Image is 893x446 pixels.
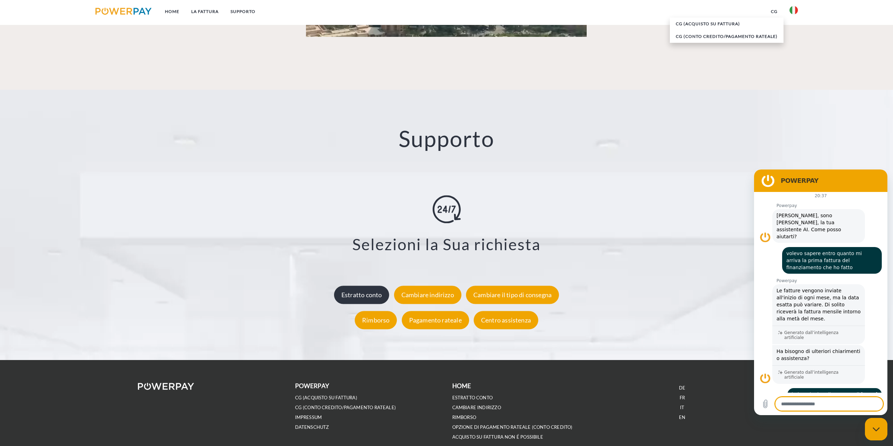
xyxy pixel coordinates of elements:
[334,286,389,304] div: Estratto conto
[185,5,225,18] a: LA FATTURA
[452,424,573,430] a: OPZIONE DI PAGAMENTO RATEALE (Conto Credito)
[452,414,476,420] a: RIMBORSO
[400,316,471,324] a: Pagamento rateale
[295,424,329,430] a: DATENSCHUTZ
[452,395,493,401] a: ESTRATTO CONTO
[474,311,538,329] div: Centro assistenza
[452,382,471,390] b: Home
[392,291,463,299] a: Cambiare indirizzo
[138,383,194,390] img: logo-powerpay-white.svg
[295,414,322,420] a: IMPRESSUM
[295,405,396,411] a: CG (Conto Credito/Pagamento rateale)
[765,5,784,18] a: CG
[355,311,397,329] div: Rimborso
[679,414,685,420] a: EN
[159,5,185,18] a: Home
[353,316,399,324] a: Rimborso
[466,286,559,304] div: Cambiare il tipo di consegna
[865,418,887,440] iframe: Pulsante per aprire la finestra di messaggistica, conversazione in corso
[394,286,461,304] div: Cambiare indirizzo
[295,395,357,401] a: CG (Acquisto su fattura)
[53,235,840,254] h3: Selezioni la Sua richiesta
[680,395,685,401] a: FR
[452,405,501,411] a: CAMBIARE INDIRIZZO
[472,316,540,324] a: Centro assistenza
[464,291,561,299] a: Cambiare il tipo di consegna
[679,385,685,391] a: DE
[95,8,152,15] img: logo-powerpay.svg
[433,195,461,224] img: online-shopping.svg
[789,6,798,14] img: it
[670,30,784,43] a: CG (Conto Credito/Pagamento rateale)
[670,18,784,30] a: CG (Acquisto su fattura)
[45,125,848,153] h2: Supporto
[680,405,684,411] a: IT
[754,169,887,415] iframe: Finestra di messaggistica
[402,311,469,329] div: Pagamento rateale
[332,291,391,299] a: Estratto conto
[295,382,329,390] b: POWERPAY
[452,434,543,440] a: ACQUISTO SU FATTURA NON É POSSIBILE
[225,5,261,18] a: Supporto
